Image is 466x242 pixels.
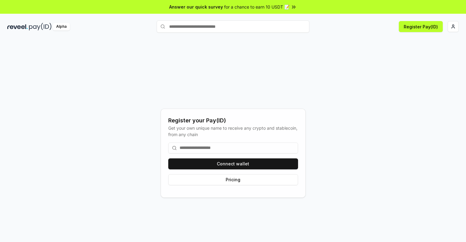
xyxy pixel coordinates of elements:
button: Connect wallet [168,158,298,169]
div: Register your Pay(ID) [168,116,298,125]
span: for a chance to earn 10 USDT 📝 [224,4,289,10]
button: Register Pay(ID) [399,21,443,32]
button: Pricing [168,174,298,185]
img: reveel_dark [7,23,28,31]
span: Answer our quick survey [169,4,223,10]
img: pay_id [29,23,52,31]
div: Get your own unique name to receive any crypto and stablecoin, from any chain [168,125,298,138]
div: Alpha [53,23,70,31]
